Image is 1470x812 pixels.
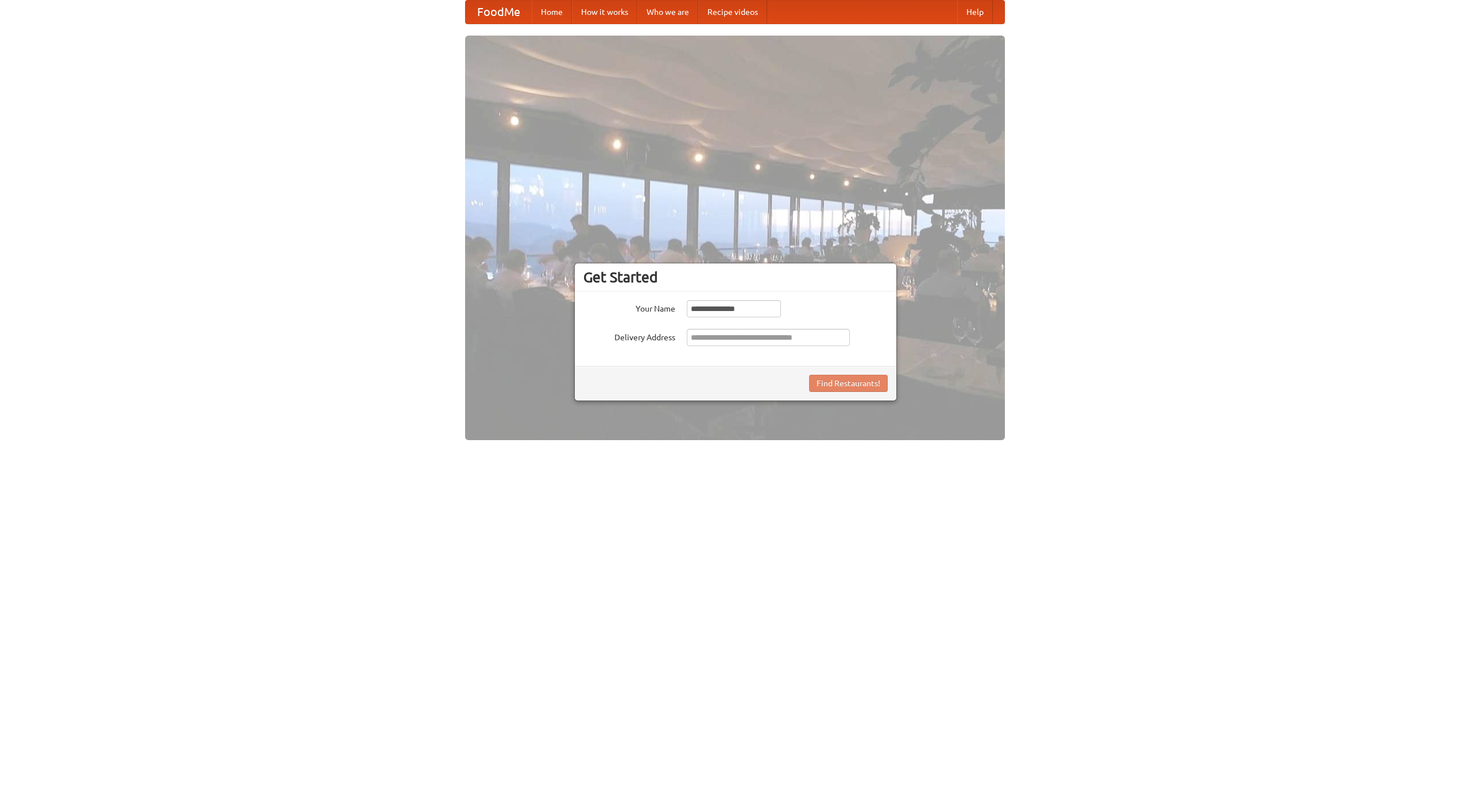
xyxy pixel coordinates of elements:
a: Help [957,1,993,24]
a: Home [532,1,572,24]
h3: Get Started [583,269,888,286]
a: Recipe videos [698,1,767,24]
button: Find Restaurants! [809,375,888,392]
label: Your Name [583,300,675,314]
a: FoodMe [466,1,532,24]
a: Who we are [637,1,698,24]
a: How it works [572,1,637,24]
label: Delivery Address [583,329,675,343]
